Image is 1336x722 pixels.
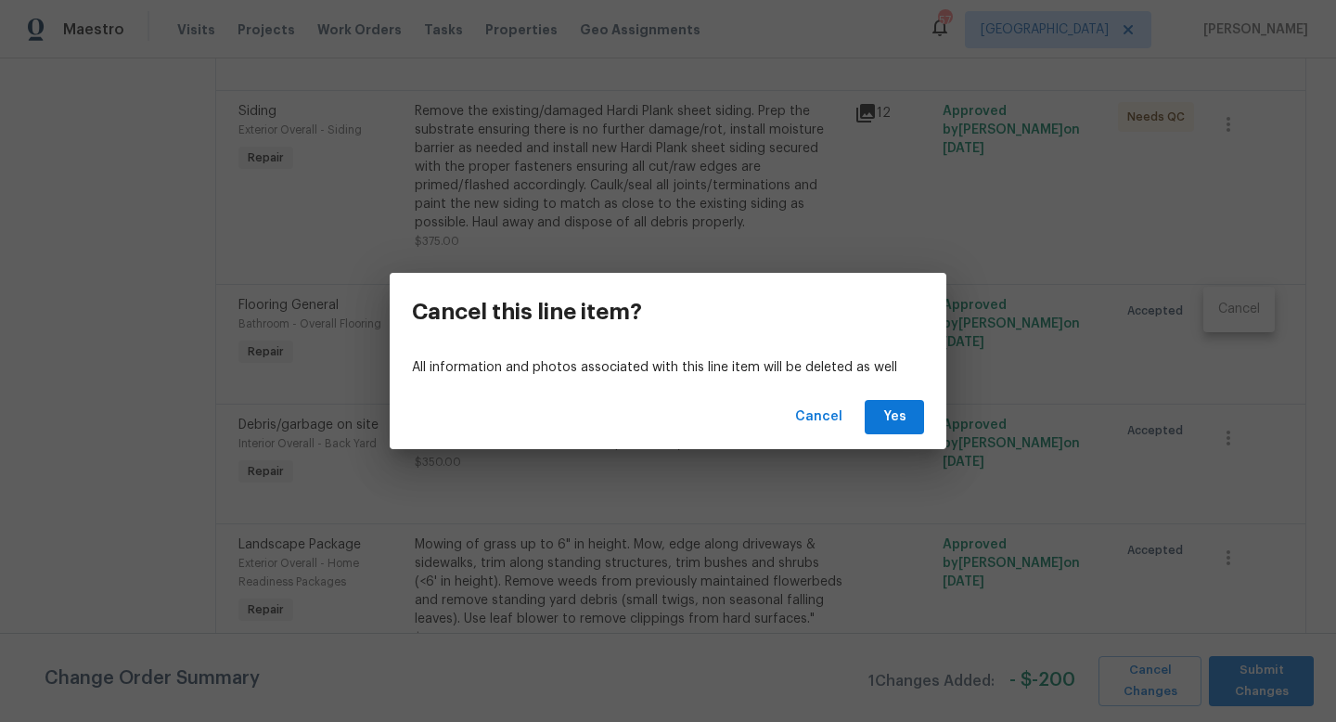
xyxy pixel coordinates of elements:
p: All information and photos associated with this line item will be deleted as well [412,358,924,378]
button: Cancel [788,400,850,434]
h3: Cancel this line item? [412,299,642,325]
span: Cancel [795,406,842,429]
button: Yes [865,400,924,434]
span: Yes [880,406,909,429]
